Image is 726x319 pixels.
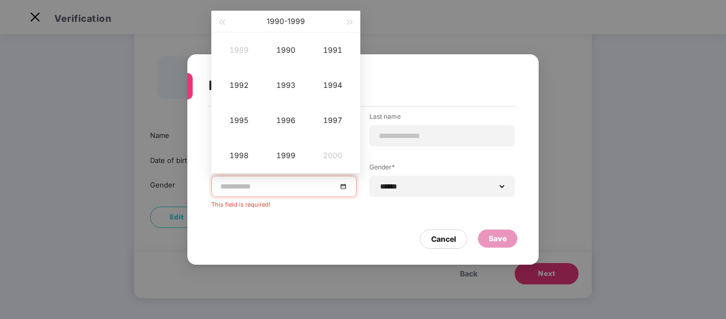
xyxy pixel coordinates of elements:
[209,65,492,107] div: Edit Spouse
[262,103,309,138] td: 1996
[369,112,515,125] label: Last name
[317,79,349,92] div: 1994
[317,114,349,127] div: 1997
[216,32,262,68] td: 1989
[216,138,262,173] td: 1998
[369,162,515,176] label: Gender*
[309,32,356,68] td: 1991
[223,149,255,162] div: 1998
[262,68,309,103] td: 1993
[309,103,356,138] td: 1997
[267,11,305,32] button: 1990-1999
[489,233,507,244] div: Save
[270,44,302,56] div: 1990
[317,149,349,162] div: 2000
[317,44,349,56] div: 1991
[309,138,356,173] td: 2000
[223,114,255,127] div: 1995
[309,68,356,103] td: 1994
[262,138,309,173] td: 1999
[216,68,262,103] td: 1992
[270,114,302,127] div: 1996
[270,79,302,92] div: 1993
[431,233,456,245] div: Cancel
[216,103,262,138] td: 1995
[223,44,255,56] div: 1989
[223,79,255,92] div: 1992
[262,32,309,68] td: 1990
[211,197,357,208] div: This field is required!
[270,149,302,162] div: 1999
